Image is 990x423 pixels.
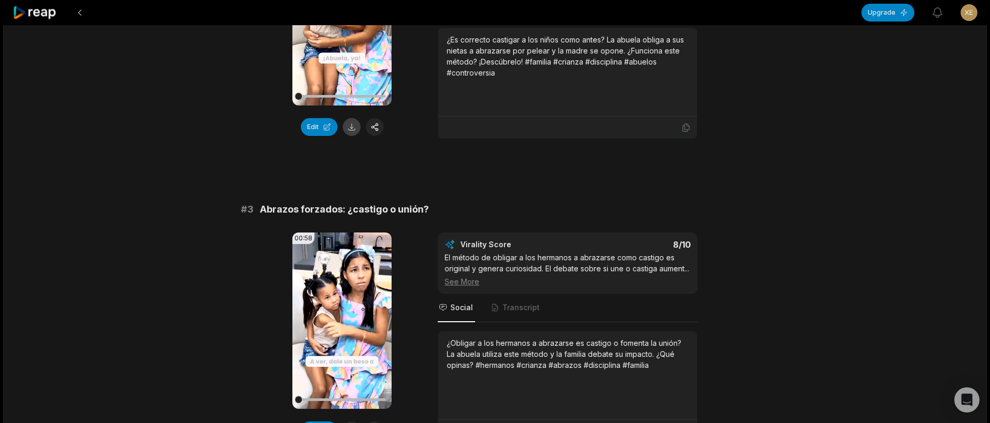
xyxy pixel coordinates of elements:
div: ¿Es correcto castigar a los niños como antes? La abuela obliga a sus nietas a abrazarse por pelea... [447,34,689,78]
span: Abrazos forzados: ¿castigo o unión? [260,202,429,217]
div: 8 /10 [578,239,691,250]
video: Your browser does not support mp4 format. [292,232,392,409]
div: Virality Score [460,239,573,250]
nav: Tabs [438,294,698,322]
span: Social [450,302,473,313]
div: ¿Obligar a los hermanos a abrazarse es castigo o fomenta la unión? La abuela utiliza este método ... [447,337,689,371]
button: Edit [301,118,338,136]
button: Upgrade [861,4,914,22]
div: Open Intercom Messenger [954,387,980,413]
span: # 3 [241,202,254,217]
div: See More [445,276,691,287]
div: El método de obligar a los hermanos a abrazarse como castigo es original y genera curiosidad. El ... [445,252,691,287]
span: Transcript [502,302,540,313]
